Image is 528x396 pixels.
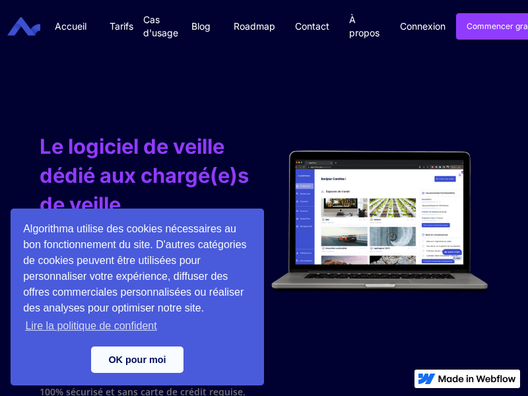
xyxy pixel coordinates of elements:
h1: Le logiciel de veille dédié aux chargé(e)s de veille concurrentielle [40,132,257,248]
a: Accueil [42,7,100,46]
a: Tarifs [100,7,143,46]
div: Cas d'usage [143,13,178,40]
img: Made in Webflow [438,375,516,383]
a: learn more about cookies [23,316,159,336]
span: Algorithma utilise des cookies nécessaires au bon fonctionnement du site. D'autres catégories de ... [23,221,251,336]
a: Blog [178,7,224,46]
a: Roadmap [224,7,285,46]
a: dismiss cookie message [91,346,183,373]
div: cookieconsent [11,209,264,385]
a: Contact [285,7,339,46]
a: Connexion [400,14,445,39]
a: home [17,17,40,36]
